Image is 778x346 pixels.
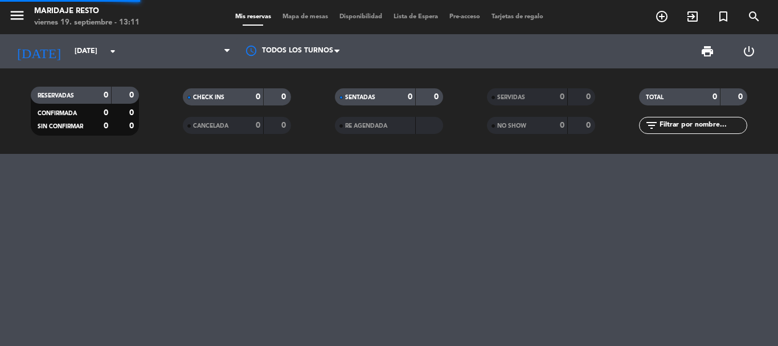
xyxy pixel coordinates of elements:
[9,7,26,28] button: menu
[728,34,769,68] div: LOG OUT
[9,39,69,64] i: [DATE]
[742,44,756,58] i: power_settings_new
[34,6,140,17] div: Maridaje Resto
[486,14,549,20] span: Tarjetas de regalo
[497,123,526,129] span: NO SHOW
[9,7,26,24] i: menu
[104,91,108,99] strong: 0
[686,10,699,23] i: exit_to_app
[38,124,83,129] span: SIN CONFIRMAR
[658,119,747,132] input: Filtrar por nombre...
[281,121,288,129] strong: 0
[747,10,761,23] i: search
[388,14,444,20] span: Lista de Espera
[586,121,593,129] strong: 0
[738,93,745,101] strong: 0
[345,95,375,100] span: SENTADAS
[277,14,334,20] span: Mapa de mesas
[444,14,486,20] span: Pre-acceso
[701,44,714,58] span: print
[645,119,658,132] i: filter_list
[655,10,669,23] i: add_circle_outline
[560,93,564,101] strong: 0
[193,95,224,100] span: CHECK INS
[38,111,77,116] span: CONFIRMADA
[106,44,120,58] i: arrow_drop_down
[256,121,260,129] strong: 0
[129,122,136,130] strong: 0
[129,109,136,117] strong: 0
[38,93,74,99] span: RESERVADAS
[434,93,441,101] strong: 0
[193,123,228,129] span: CANCELADA
[560,121,564,129] strong: 0
[334,14,388,20] span: Disponibilidad
[129,91,136,99] strong: 0
[256,93,260,101] strong: 0
[408,93,412,101] strong: 0
[104,109,108,117] strong: 0
[281,93,288,101] strong: 0
[230,14,277,20] span: Mis reservas
[34,17,140,29] div: viernes 19. septiembre - 13:11
[345,123,387,129] span: RE AGENDADA
[716,10,730,23] i: turned_in_not
[104,122,108,130] strong: 0
[646,95,664,100] span: TOTAL
[586,93,593,101] strong: 0
[497,95,525,100] span: SERVIDAS
[713,93,717,101] strong: 0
